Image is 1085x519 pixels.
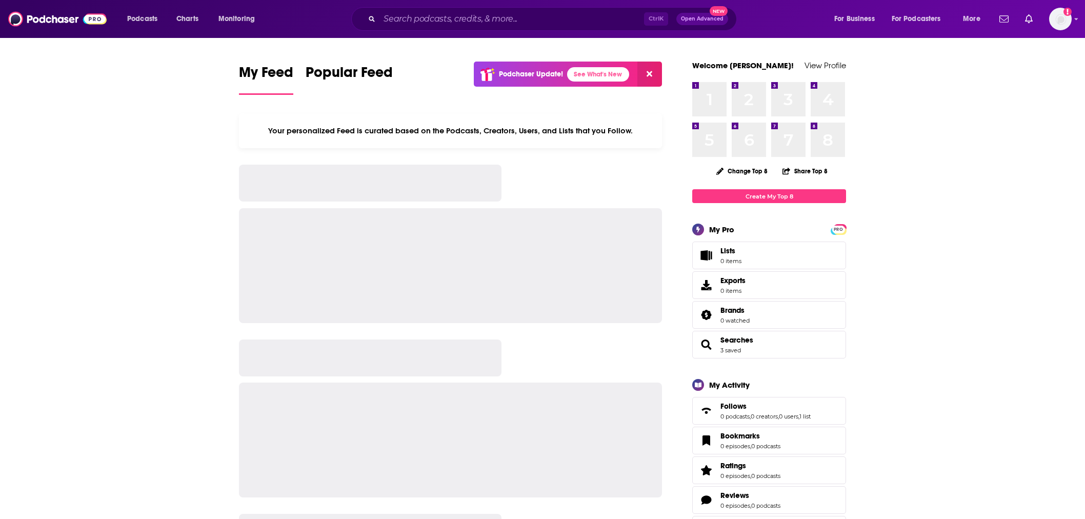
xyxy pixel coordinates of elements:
[306,64,393,87] span: Popular Feed
[956,11,993,27] button: open menu
[750,472,751,480] span: ,
[720,461,780,470] a: Ratings
[779,413,798,420] a: 0 users
[751,443,780,450] a: 0 podcasts
[696,404,716,418] a: Follows
[379,11,644,27] input: Search podcasts, credits, & more...
[720,431,780,441] a: Bookmarks
[239,64,293,87] span: My Feed
[1049,8,1072,30] img: User Profile
[1049,8,1072,30] button: Show profile menu
[751,472,780,480] a: 0 podcasts
[720,502,750,509] a: 0 episodes
[832,225,845,233] a: PRO
[692,61,794,70] a: Welcome [PERSON_NAME]!
[709,225,734,234] div: My Pro
[963,12,980,26] span: More
[720,276,746,285] span: Exports
[176,12,198,26] span: Charts
[681,16,724,22] span: Open Advanced
[805,61,846,70] a: View Profile
[832,226,845,233] span: PRO
[8,9,107,29] img: Podchaser - Follow, Share and Rate Podcasts
[892,12,941,26] span: For Podcasters
[676,13,728,25] button: Open AdvancedNew
[710,6,728,16] span: New
[720,402,811,411] a: Follows
[306,64,393,95] a: Popular Feed
[778,413,779,420] span: ,
[1049,8,1072,30] span: Logged in as emilyjherman
[692,427,846,454] span: Bookmarks
[750,443,751,450] span: ,
[885,11,956,27] button: open menu
[720,443,750,450] a: 0 episodes
[709,380,750,390] div: My Activity
[1021,10,1037,28] a: Show notifications dropdown
[567,67,629,82] a: See What's New
[750,413,751,420] span: ,
[720,431,760,441] span: Bookmarks
[692,397,846,425] span: Follows
[696,463,716,477] a: Ratings
[170,11,205,27] a: Charts
[239,113,662,148] div: Your personalized Feed is curated based on the Podcasts, Creators, Users, and Lists that you Follow.
[696,278,716,292] span: Exports
[692,331,846,358] span: Searches
[499,70,563,78] p: Podchaser Update!
[692,301,846,329] span: Brands
[720,257,741,265] span: 0 items
[692,242,846,269] a: Lists
[750,502,751,509] span: ,
[720,491,749,500] span: Reviews
[782,161,828,181] button: Share Top 8
[239,64,293,95] a: My Feed
[720,306,745,315] span: Brands
[644,12,668,26] span: Ctrl K
[827,11,888,27] button: open menu
[211,11,268,27] button: open menu
[720,402,747,411] span: Follows
[720,306,750,315] a: Brands
[751,502,780,509] a: 0 podcasts
[696,308,716,322] a: Brands
[696,433,716,448] a: Bookmarks
[692,271,846,299] a: Exports
[720,461,746,470] span: Ratings
[720,347,741,354] a: 3 saved
[720,413,750,420] a: 0 podcasts
[720,335,753,345] a: Searches
[720,491,780,500] a: Reviews
[696,248,716,263] span: Lists
[720,246,735,255] span: Lists
[127,12,157,26] span: Podcasts
[751,413,778,420] a: 0 creators
[720,317,750,324] a: 0 watched
[692,189,846,203] a: Create My Top 8
[120,11,171,27] button: open menu
[799,413,811,420] a: 1 list
[995,10,1013,28] a: Show notifications dropdown
[696,337,716,352] a: Searches
[1063,8,1072,16] svg: Add a profile image
[692,486,846,514] span: Reviews
[696,493,716,507] a: Reviews
[720,472,750,480] a: 0 episodes
[692,456,846,484] span: Ratings
[710,165,774,177] button: Change Top 8
[720,246,741,255] span: Lists
[361,7,747,31] div: Search podcasts, credits, & more...
[720,287,746,294] span: 0 items
[218,12,255,26] span: Monitoring
[834,12,875,26] span: For Business
[798,413,799,420] span: ,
